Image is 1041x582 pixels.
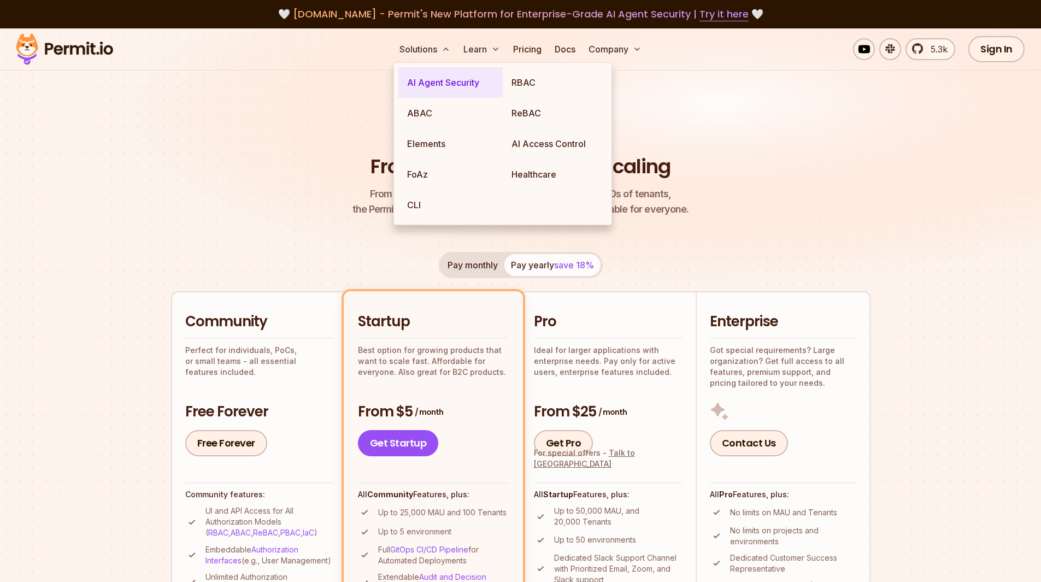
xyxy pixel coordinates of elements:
button: Solutions [395,38,455,60]
p: Ideal for larger applications with enterprise needs. Pay only for active users, enterprise featur... [534,345,683,378]
a: ABAC [231,528,251,537]
a: AI Agent Security [398,67,503,98]
a: GitOps CI/CD Pipeline [390,545,468,554]
p: Embeddable (e.g., User Management) [205,544,333,566]
h2: Community [185,312,333,332]
p: Up to 5 environment [378,526,451,537]
span: / month [598,407,627,418]
a: Get Pro [534,430,593,456]
a: FoAz [398,159,503,190]
p: Best option for growing products that want to scale fast. Affordable for everyone. Also great for... [358,345,509,378]
h3: From $25 [534,402,683,422]
a: Pricing [509,38,546,60]
button: Company [584,38,646,60]
p: No limits on projects and environments [730,525,856,547]
div: For special offers - [534,448,683,469]
a: Try it here [699,7,749,21]
p: Up to 25,000 MAU and 100 Tenants [378,507,507,518]
span: 5.3k [924,43,948,56]
a: AI Access Control [503,128,607,159]
strong: Community [367,490,413,499]
a: ABAC [398,98,503,128]
strong: Startup [543,490,573,499]
a: 5.3k [905,38,955,60]
span: [DOMAIN_NAME] - Permit's New Platform for Enterprise-Grade AI Agent Security | [293,7,749,21]
p: Dedicated Customer Success Representative [730,552,856,574]
h2: Pro [534,312,683,332]
h1: From Free to Predictable Scaling [370,153,671,180]
h4: All Features, plus: [710,489,856,500]
a: Sign In [968,36,1025,62]
p: Up to 50 environments [554,534,636,545]
p: the Permit pricing model is simple, transparent, and affordable for everyone. [352,186,689,217]
p: Perfect for individuals, PoCs, or small teams - all essential features included. [185,345,333,378]
button: Pay monthly [441,254,504,276]
a: Free Forever [185,430,267,456]
h4: All Features, plus: [534,489,683,500]
h3: Free Forever [185,402,333,422]
p: Full for Automated Deployments [378,544,509,566]
h2: Enterprise [710,312,856,332]
div: 🤍 🤍 [26,7,1015,22]
h4: All Features, plus: [358,489,509,500]
h2: Startup [358,312,509,332]
img: Permit logo [11,31,118,68]
button: Learn [459,38,504,60]
h3: From $5 [358,402,509,422]
a: Authorization Interfaces [205,545,298,565]
a: IaC [303,528,314,537]
p: Got special requirements? Large organization? Get full access to all features, premium support, a... [710,345,856,389]
a: ReBAC [253,528,278,537]
a: Healthcare [503,159,607,190]
span: / month [415,407,443,418]
p: Up to 50,000 MAU, and 20,000 Tenants [554,505,683,527]
a: RBAC [208,528,228,537]
a: RBAC [503,67,607,98]
a: Docs [550,38,580,60]
a: Get Startup [358,430,439,456]
a: ReBAC [503,98,607,128]
span: From a startup with 100 users to an enterprise with 1000s of tenants, [352,186,689,202]
p: No limits on MAU and Tenants [730,507,837,518]
a: CLI [398,190,503,220]
strong: Pro [719,490,733,499]
a: Elements [398,128,503,159]
p: UI and API Access for All Authorization Models ( , , , , ) [205,505,333,538]
a: PBAC [280,528,301,537]
h4: Community features: [185,489,333,500]
a: Contact Us [710,430,788,456]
